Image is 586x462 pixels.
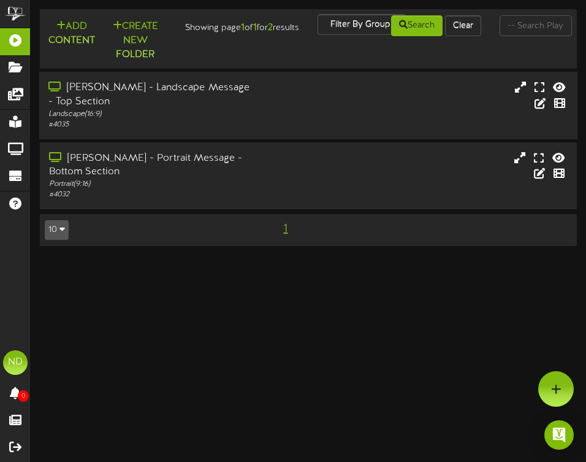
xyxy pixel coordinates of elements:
span: 1 [280,222,291,236]
strong: 2 [268,22,273,33]
div: Landscape ( 16:9 ) [48,109,254,119]
button: 10 [45,220,69,240]
div: # 4032 [49,190,254,200]
strong: 1 [253,22,257,33]
div: [PERSON_NAME] - Landscape Message - Top Section [48,80,254,109]
strong: 1 [241,22,245,33]
button: Filter By Group [318,14,406,35]
button: Add Content [45,19,99,48]
div: ND [3,350,28,375]
button: Search [391,15,443,36]
div: [PERSON_NAME] - Portrait Message - Bottom Section [49,152,254,180]
span: 0 [18,390,29,402]
button: Create New Folder [108,19,163,63]
div: Showing page of for results [172,14,309,35]
div: # 4035 [48,119,254,129]
div: Portrait ( 9:16 ) [49,179,254,190]
button: Clear [445,15,481,36]
div: Open Intercom Messenger [544,420,574,450]
input: -- Search Playlists by Name -- [500,15,572,36]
